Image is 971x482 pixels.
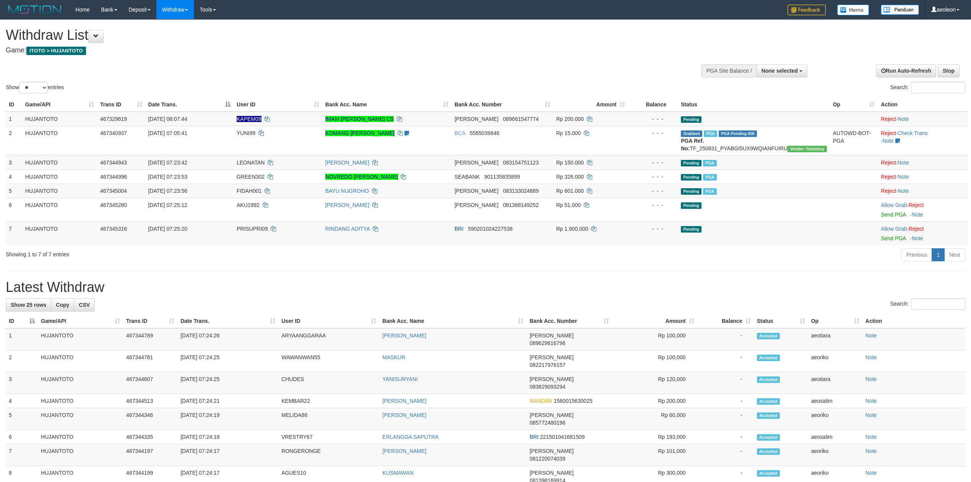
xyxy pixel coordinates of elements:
td: HUJANTOTO [38,430,123,444]
td: aeotiara [808,372,862,394]
td: HUJANTOTO [38,394,123,408]
a: 1 [932,248,945,261]
td: aeotiara [808,328,862,350]
div: - - - [631,173,675,181]
h1: Withdraw List [6,28,640,43]
img: Feedback.jpg [788,5,826,15]
a: [PERSON_NAME] [325,160,369,166]
span: [DATE] 07:23:42 [148,160,187,166]
td: MELIDA88 [278,408,379,430]
th: User ID: activate to sort column ascending [234,98,322,112]
td: [DATE] 07:24:17 [177,444,278,466]
span: Show 25 rows [11,302,46,308]
td: [DATE] 07:24:18 [177,430,278,444]
td: · [878,169,968,184]
th: Trans ID: activate to sort column ascending [97,98,145,112]
span: Rp 1.900.000 [556,226,588,232]
th: Status [678,98,830,112]
span: SEABANK [455,174,480,180]
td: aeosalim [808,394,862,408]
span: · [881,202,908,208]
span: Rp 51.000 [556,202,581,208]
th: Game/API: activate to sort column ascending [22,98,97,112]
td: 4 [6,394,38,408]
th: Date Trans.: activate to sort column ascending [177,314,278,328]
span: [PERSON_NAME] [529,332,573,339]
span: [PERSON_NAME] [455,116,498,122]
span: Grabbed [681,130,702,137]
span: PRISUPRI09 [237,226,268,232]
span: [DATE] 07:23:56 [148,188,187,194]
a: Note [898,174,909,180]
span: BRI [529,434,538,440]
a: Note [865,354,877,360]
input: Search: [911,82,965,93]
a: Note [865,470,877,476]
span: Copy 089661547774 to clipboard [503,116,539,122]
td: · [878,221,968,245]
span: [PERSON_NAME] [455,188,498,194]
span: [PERSON_NAME] [529,412,573,418]
td: [DATE] 07:24:19 [177,408,278,430]
td: RONGERONGE [278,444,379,466]
a: [PERSON_NAME] [382,448,426,454]
span: Rp 15.000 [556,130,581,136]
td: 1 [6,328,38,350]
a: Note [898,188,909,194]
a: MASKUR [382,354,405,360]
select: Showentries [19,82,48,93]
td: HUJANTOTO [22,126,97,155]
th: Op: activate to sort column ascending [808,314,862,328]
span: LEONATAN [237,160,265,166]
span: Copy 083133024889 to clipboard [503,188,539,194]
span: 467344943 [100,160,127,166]
span: None selected [762,68,798,74]
a: Note [865,434,877,440]
td: HUJANTOTO [38,328,123,350]
td: Rp 200,000 [612,394,697,408]
a: Reject [881,174,896,180]
a: Allow Grab [881,202,907,208]
td: · [878,198,968,221]
a: Note [865,448,877,454]
a: Note [912,235,923,241]
span: Accepted [757,333,780,339]
td: 7 [6,444,38,466]
td: - [697,394,754,408]
td: - [697,372,754,394]
span: [DATE] 07:25:20 [148,226,187,232]
a: Send PGA [881,235,906,241]
div: - - - [631,115,675,123]
td: HUJANTOTO [38,444,123,466]
a: Previous [901,248,932,261]
th: Game/API: activate to sort column ascending [38,314,123,328]
span: 467340937 [100,130,127,136]
td: Rp 100,000 [612,350,697,372]
a: NOVREDO [PERSON_NAME] [325,174,398,180]
div: - - - [631,225,675,233]
td: HUJANTOTO [22,112,97,126]
td: Rp 101,000 [612,444,697,466]
td: 467344789 [123,328,177,350]
span: Vendor URL: https://payment21.1velocity.biz [788,146,826,152]
span: Copy 590201024227538 to clipboard [468,226,513,232]
div: - - - [631,201,675,209]
a: Copy [51,298,74,311]
td: HUJANTOTO [22,221,97,245]
h4: Game: [6,47,640,54]
img: MOTION_logo.png [6,4,64,15]
span: BRI [455,226,463,232]
span: Accepted [757,398,780,405]
input: Search: [911,298,965,310]
td: 5 [6,184,22,198]
th: Trans ID: activate to sort column ascending [123,314,177,328]
span: AKU1992 [237,202,260,208]
a: Next [944,248,965,261]
img: panduan.png [881,5,919,15]
span: GREEN302 [237,174,265,180]
td: [DATE] 07:24:25 [177,350,278,372]
a: [PERSON_NAME] [382,412,426,418]
span: Pending [681,188,701,195]
a: Note [882,138,894,144]
td: 6 [6,430,38,444]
